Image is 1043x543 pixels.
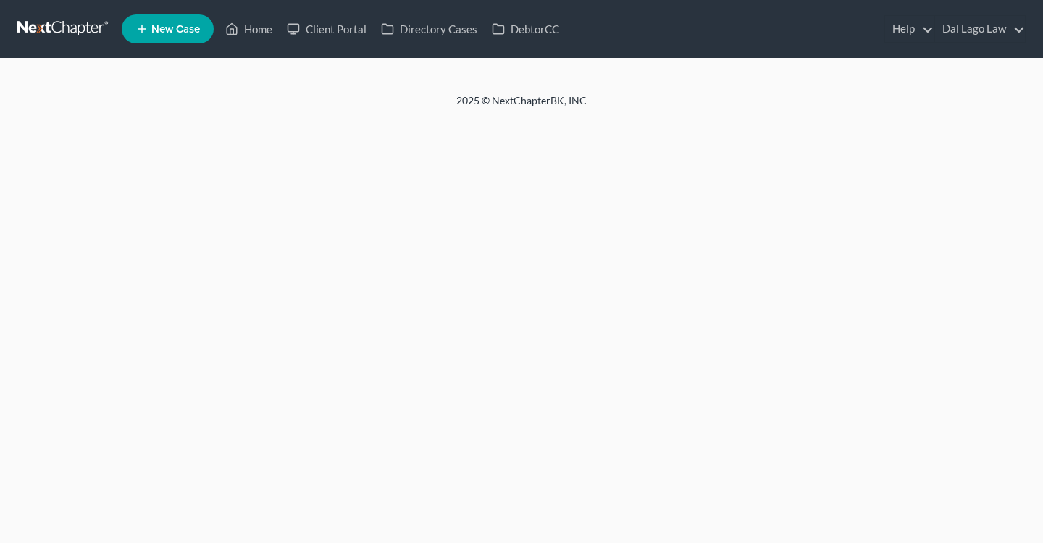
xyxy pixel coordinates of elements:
a: DebtorCC [485,16,566,42]
new-legal-case-button: New Case [122,14,214,43]
div: 2025 © NextChapterBK, INC [109,93,934,119]
a: Dal Lago Law [935,16,1025,42]
a: Client Portal [280,16,374,42]
a: Home [218,16,280,42]
a: Directory Cases [374,16,485,42]
a: Help [885,16,934,42]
